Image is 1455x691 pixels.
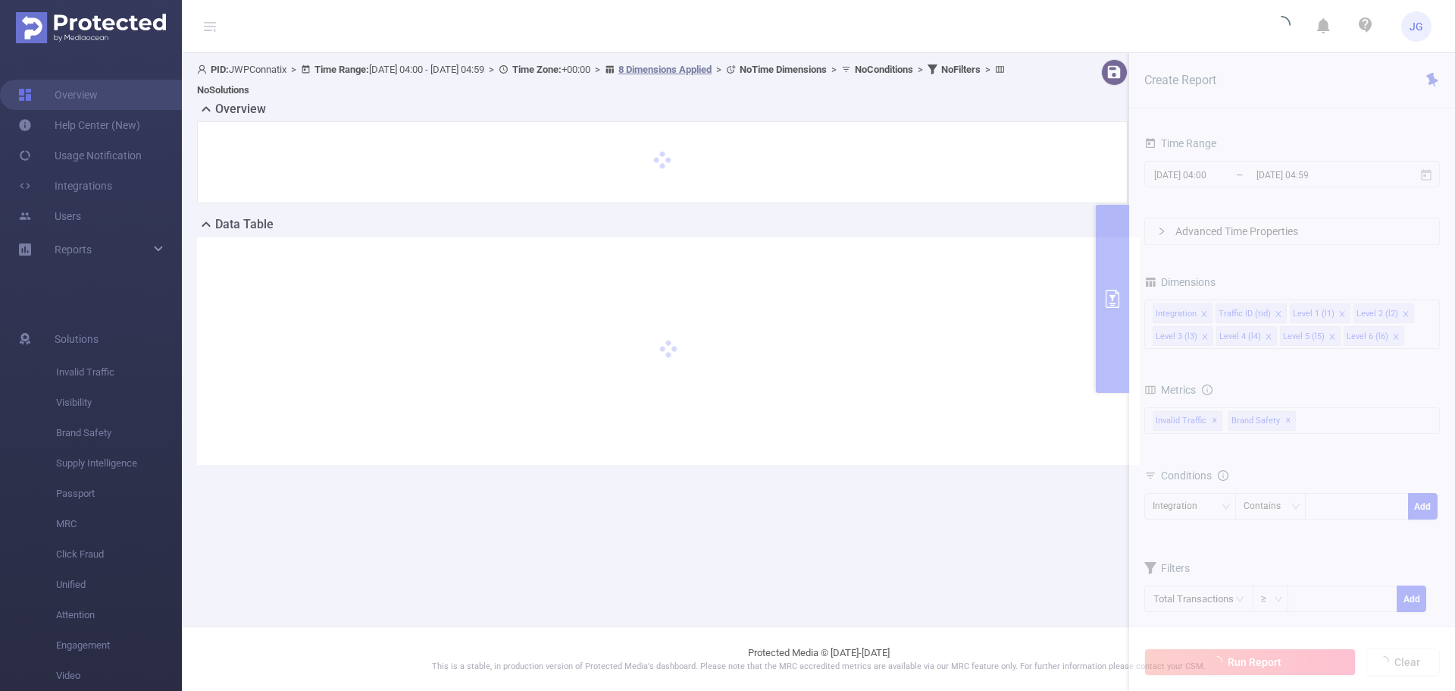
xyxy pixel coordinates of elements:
[913,64,928,75] span: >
[197,64,1009,96] span: JWPConnatix [DATE] 04:00 - [DATE] 04:59 +00:00
[286,64,301,75] span: >
[56,600,182,630] span: Attention
[55,234,92,265] a: Reports
[56,570,182,600] span: Unified
[56,630,182,661] span: Engagement
[56,479,182,509] span: Passport
[484,64,499,75] span: >
[197,64,211,74] i: icon: user
[18,140,142,171] a: Usage Notification
[18,80,98,110] a: Overview
[215,100,266,118] h2: Overview
[618,64,712,75] u: 8 Dimensions Applied
[1410,11,1423,42] span: JG
[211,64,229,75] b: PID:
[941,64,981,75] b: No Filters
[56,661,182,691] span: Video
[512,64,562,75] b: Time Zone:
[18,110,140,140] a: Help Center (New)
[55,243,92,256] span: Reports
[56,357,182,388] span: Invalid Traffic
[55,324,99,354] span: Solutions
[215,215,274,234] h2: Data Table
[16,12,166,43] img: Protected Media
[1272,16,1291,37] i: icon: loading
[56,509,182,539] span: MRC
[855,64,913,75] b: No Conditions
[827,64,841,75] span: >
[314,64,369,75] b: Time Range:
[56,418,182,448] span: Brand Safety
[590,64,605,75] span: >
[18,201,81,231] a: Users
[220,661,1417,674] p: This is a stable, in production version of Protected Media's dashboard. Please note that the MRC ...
[981,64,995,75] span: >
[56,388,182,418] span: Visibility
[712,64,726,75] span: >
[56,539,182,570] span: Click Fraud
[18,171,112,201] a: Integrations
[182,627,1455,691] footer: Protected Media © [DATE]-[DATE]
[197,84,249,96] b: No Solutions
[740,64,827,75] b: No Time Dimensions
[56,448,182,479] span: Supply Intelligence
